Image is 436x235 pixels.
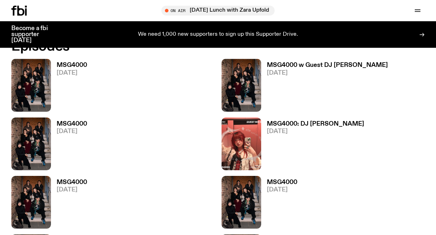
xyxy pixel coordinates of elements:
[11,25,57,44] h3: Become a fbi supporter [DATE]
[57,179,87,185] h3: MSG4000
[261,62,388,111] a: MSG4000 w Guest DJ [PERSON_NAME][DATE]
[51,62,87,111] a: MSG4000[DATE]
[267,179,297,185] h3: MSG4000
[57,121,87,127] h3: MSG4000
[267,128,364,134] span: [DATE]
[57,128,87,134] span: [DATE]
[57,187,87,193] span: [DATE]
[11,40,285,53] h2: Episodes
[267,70,388,76] span: [DATE]
[267,121,364,127] h3: MSG4000: DJ [PERSON_NAME]
[51,121,87,170] a: MSG4000[DATE]
[267,187,297,193] span: [DATE]
[138,31,298,38] p: We need 1,000 new supporters to sign up this Supporter Drive.
[261,121,364,170] a: MSG4000: DJ [PERSON_NAME][DATE]
[57,62,87,68] h3: MSG4000
[57,70,87,76] span: [DATE]
[261,179,297,229] a: MSG4000[DATE]
[161,6,275,16] button: On Air[DATE] Lunch with Zara Upfold
[51,179,87,229] a: MSG4000[DATE]
[267,62,388,68] h3: MSG4000 w Guest DJ [PERSON_NAME]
